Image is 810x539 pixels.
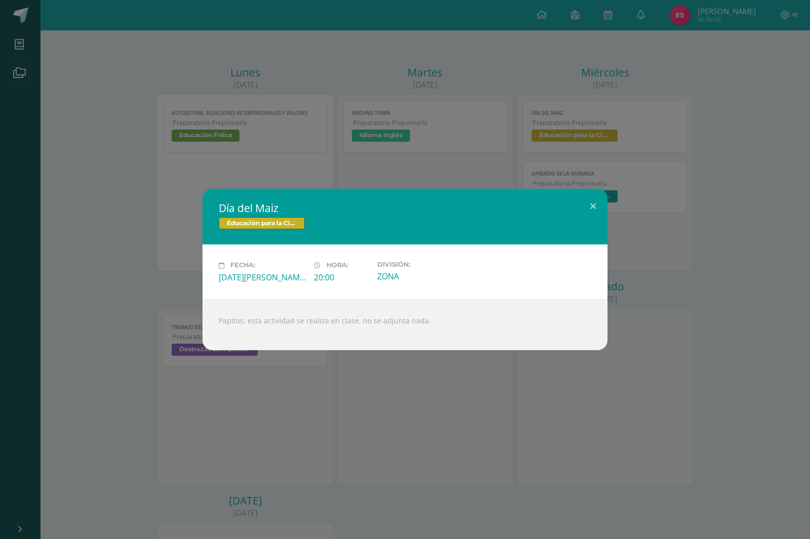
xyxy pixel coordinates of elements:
span: Fecha: [230,262,255,269]
label: División: [377,261,464,268]
span: Hora: [327,262,348,269]
div: [DATE][PERSON_NAME] [219,272,306,283]
div: Papitos: esta actividad se realiza en clase, no se adjunta nada. [202,299,607,350]
h2: Día del Maiz [219,201,591,215]
button: Close (Esc) [579,189,607,223]
div: 20:00 [314,272,369,283]
div: ZONA [377,271,464,282]
span: Educación para la Ciencia y la Ciudadanía [219,217,305,229]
